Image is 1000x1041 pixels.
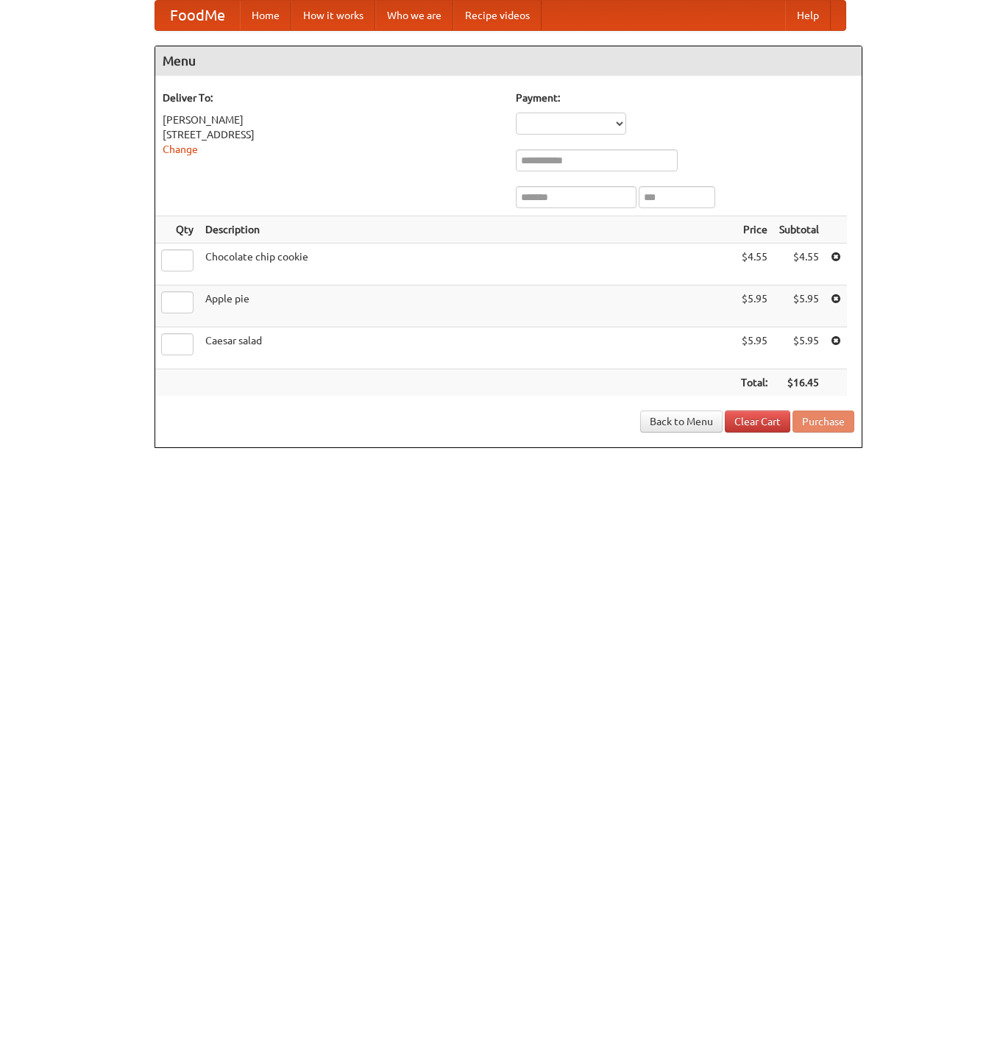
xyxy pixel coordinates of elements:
[155,46,862,76] h4: Menu
[163,127,501,142] div: [STREET_ADDRESS]
[199,327,735,369] td: Caesar salad
[291,1,375,30] a: How it works
[163,90,501,105] h5: Deliver To:
[163,113,501,127] div: [PERSON_NAME]
[735,216,773,244] th: Price
[240,1,291,30] a: Home
[773,216,825,244] th: Subtotal
[516,90,854,105] h5: Payment:
[155,216,199,244] th: Qty
[792,411,854,433] button: Purchase
[735,244,773,285] td: $4.55
[640,411,723,433] a: Back to Menu
[773,285,825,327] td: $5.95
[735,285,773,327] td: $5.95
[375,1,453,30] a: Who we are
[163,143,198,155] a: Change
[199,285,735,327] td: Apple pie
[773,327,825,369] td: $5.95
[735,327,773,369] td: $5.95
[453,1,542,30] a: Recipe videos
[735,369,773,397] th: Total:
[725,411,790,433] a: Clear Cart
[785,1,831,30] a: Help
[773,369,825,397] th: $16.45
[199,244,735,285] td: Chocolate chip cookie
[199,216,735,244] th: Description
[155,1,240,30] a: FoodMe
[773,244,825,285] td: $4.55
